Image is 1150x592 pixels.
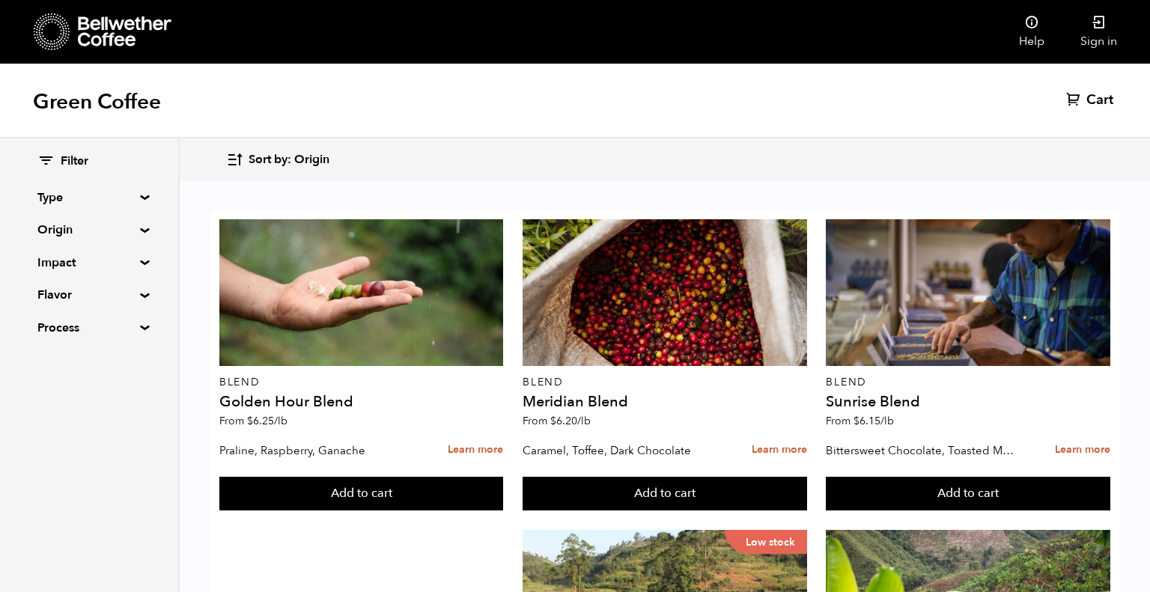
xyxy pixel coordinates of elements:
[523,377,807,388] p: Blend
[219,377,504,388] p: Blend
[249,152,329,168] span: Sort by: Origin
[219,477,504,511] button: Add to cart
[550,414,591,428] bdi: 6.20
[577,414,591,428] span: /lb
[523,439,716,462] p: Caramel, Toffee, Dark Chocolate
[826,414,894,428] span: From
[752,434,807,466] a: Learn more
[854,414,894,428] bdi: 6.15
[1066,91,1117,109] a: Cart
[725,530,807,554] p: Low stock
[854,414,860,428] span: $
[523,414,591,428] span: From
[37,221,141,239] summary: Origin
[1086,91,1113,109] span: Cart
[247,414,253,428] span: $
[826,439,1019,462] p: Bittersweet Chocolate, Toasted Marshmallow, Candied Orange, Praline
[219,414,287,428] span: From
[226,142,329,177] button: Sort by: Origin
[61,153,88,170] span: Filter
[37,189,141,207] summary: Type
[274,414,287,428] span: /lb
[37,286,141,304] summary: Flavor
[826,377,1110,388] p: Blend
[37,254,141,272] summary: Impact
[523,394,807,409] h4: Meridian Blend
[37,319,141,337] summary: Process
[219,439,413,462] p: Praline, Raspberry, Ganache
[247,414,287,428] bdi: 6.25
[448,434,503,466] a: Learn more
[550,414,556,428] span: $
[880,414,894,428] span: /lb
[523,477,807,511] button: Add to cart
[1055,434,1110,466] a: Learn more
[219,394,504,409] h4: Golden Hour Blend
[33,88,161,115] h1: Green Coffee
[826,477,1110,511] button: Add to cart
[826,394,1110,409] h4: Sunrise Blend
